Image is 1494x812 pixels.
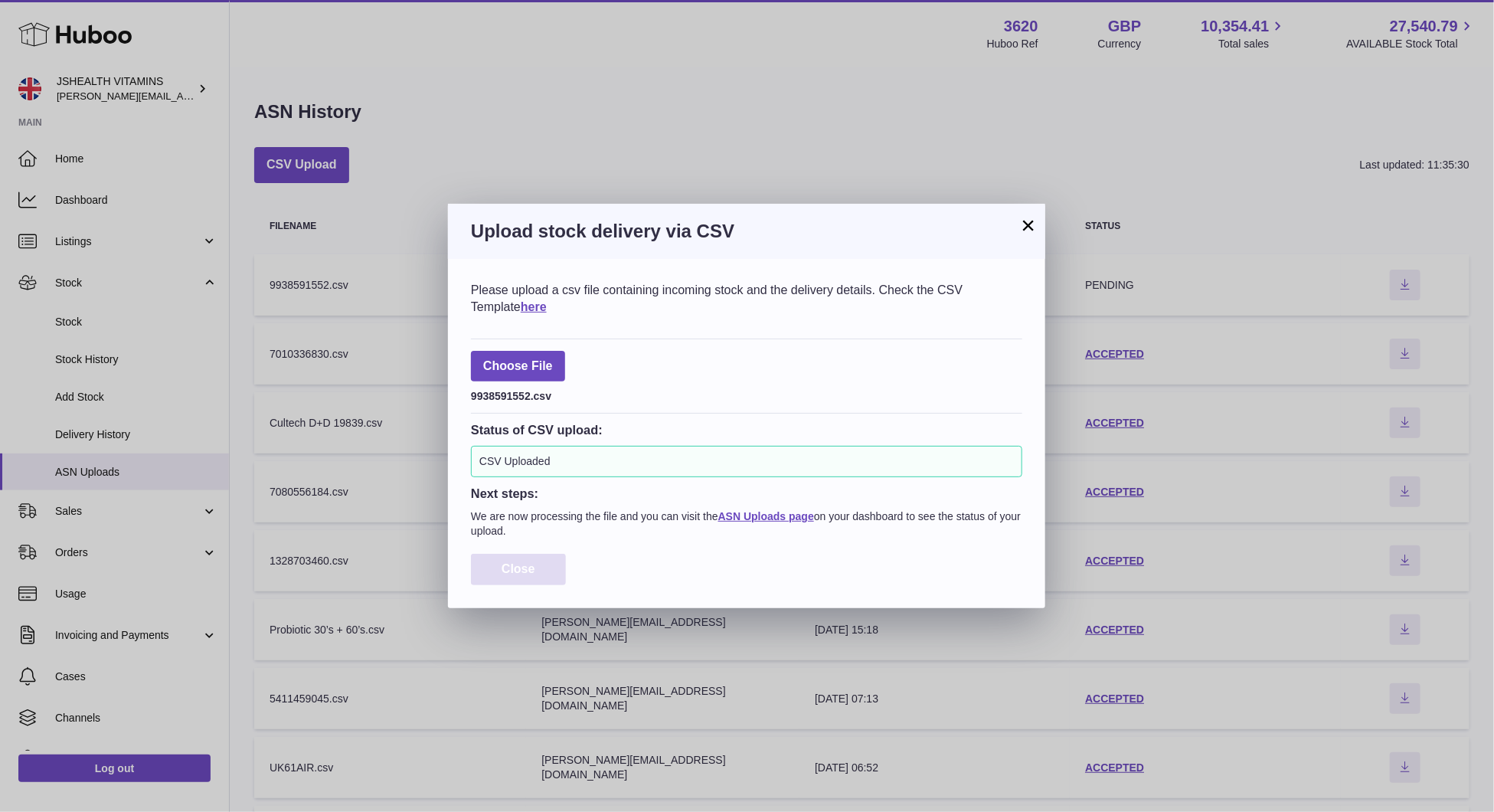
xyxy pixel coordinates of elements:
button: × [1019,216,1038,234]
h3: Status of CSV upload: [471,421,1022,438]
a: here [521,300,547,313]
button: Close [471,554,566,585]
p: We are now processing the file and you can visit the on your dashboard to see the status of your ... [471,509,1022,539]
a: ASN Uploads page [718,510,814,522]
div: 9938591552.csv [471,385,1022,404]
span: Choose File [471,351,565,382]
span: Close [502,562,535,575]
div: CSV Uploaded [471,446,1022,477]
h3: Upload stock delivery via CSV [471,219,1022,244]
h3: Next steps: [471,485,1022,502]
div: Please upload a csv file containing incoming stock and the delivery details. Check the CSV Template [471,282,1022,315]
